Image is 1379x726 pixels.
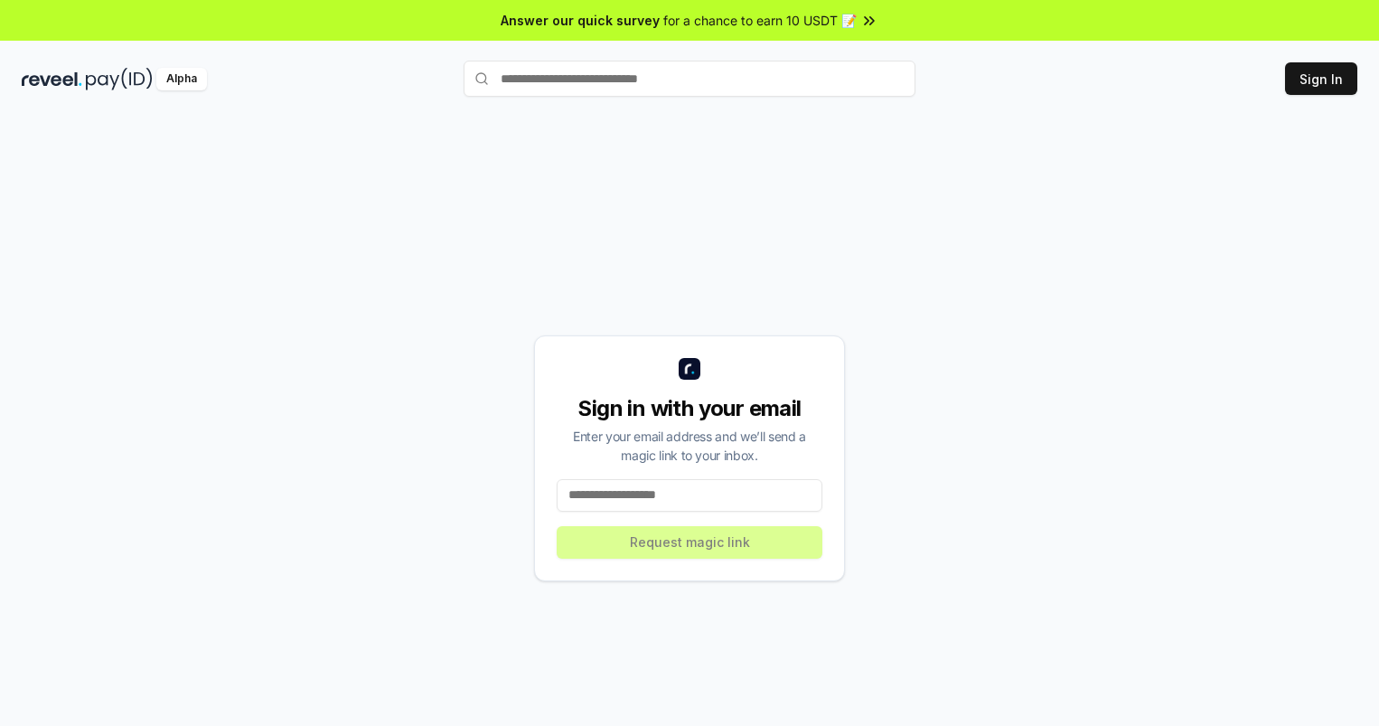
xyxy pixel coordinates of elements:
img: logo_small [679,358,700,380]
img: reveel_dark [22,68,82,90]
img: pay_id [86,68,153,90]
button: Sign In [1285,62,1357,95]
div: Alpha [156,68,207,90]
span: Answer our quick survey [501,11,660,30]
div: Sign in with your email [557,394,822,423]
div: Enter your email address and we’ll send a magic link to your inbox. [557,427,822,465]
span: for a chance to earn 10 USDT 📝 [663,11,857,30]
